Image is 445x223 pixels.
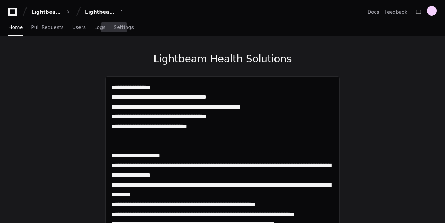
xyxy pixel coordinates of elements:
[385,8,407,15] button: Feedback
[94,25,105,29] span: Logs
[114,20,134,36] a: Settings
[8,25,23,29] span: Home
[82,6,127,18] button: Lightbeam Health Solutions
[29,6,73,18] button: Lightbeam Health
[8,20,23,36] a: Home
[31,25,63,29] span: Pull Requests
[31,20,63,36] a: Pull Requests
[94,20,105,36] a: Logs
[105,53,340,65] h1: Lightbeam Health Solutions
[31,8,61,15] div: Lightbeam Health
[368,8,379,15] a: Docs
[85,8,115,15] div: Lightbeam Health Solutions
[72,20,86,36] a: Users
[72,25,86,29] span: Users
[114,25,134,29] span: Settings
